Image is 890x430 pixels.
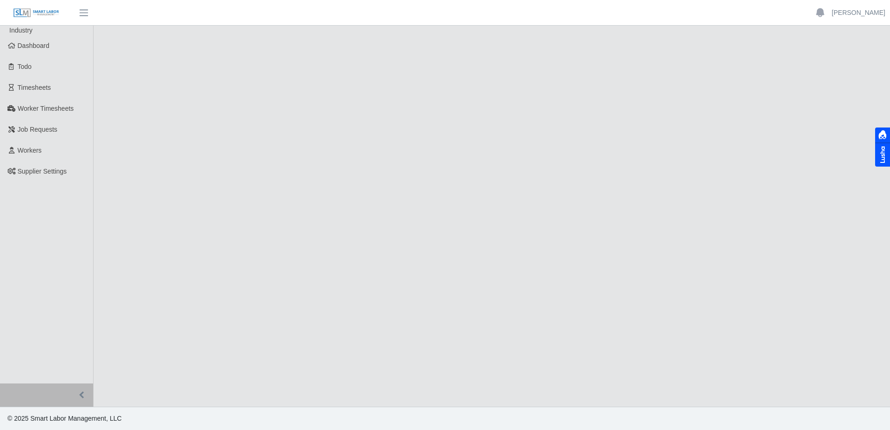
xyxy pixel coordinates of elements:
[18,84,51,91] span: Timesheets
[7,415,121,422] span: © 2025 Smart Labor Management, LLC
[18,105,74,112] span: Worker Timesheets
[18,63,32,70] span: Todo
[18,42,50,49] span: Dashboard
[832,8,885,18] a: [PERSON_NAME]
[18,147,42,154] span: Workers
[18,168,67,175] span: Supplier Settings
[9,27,33,34] span: Industry
[18,126,58,133] span: Job Requests
[13,8,60,18] img: SLM Logo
